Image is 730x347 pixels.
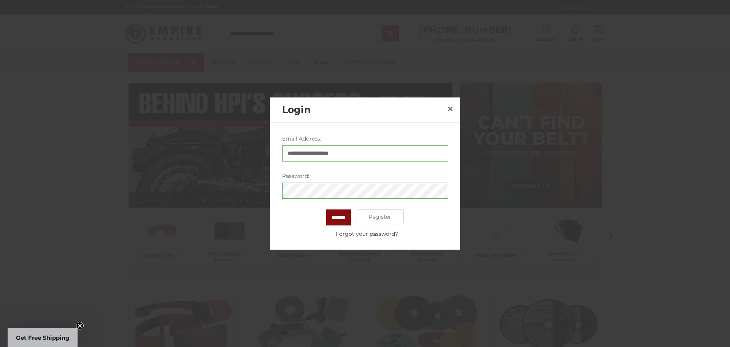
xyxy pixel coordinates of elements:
a: Close [444,103,456,115]
span: Get Free Shipping [16,334,70,341]
a: Forgot your password? [286,230,448,238]
button: Close teaser [76,322,84,329]
label: Password: [282,172,448,180]
div: Get Free ShippingClose teaser [8,328,78,347]
label: Email Address: [282,134,448,142]
a: Register [357,209,404,224]
span: × [447,101,454,116]
h2: Login [282,102,444,117]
